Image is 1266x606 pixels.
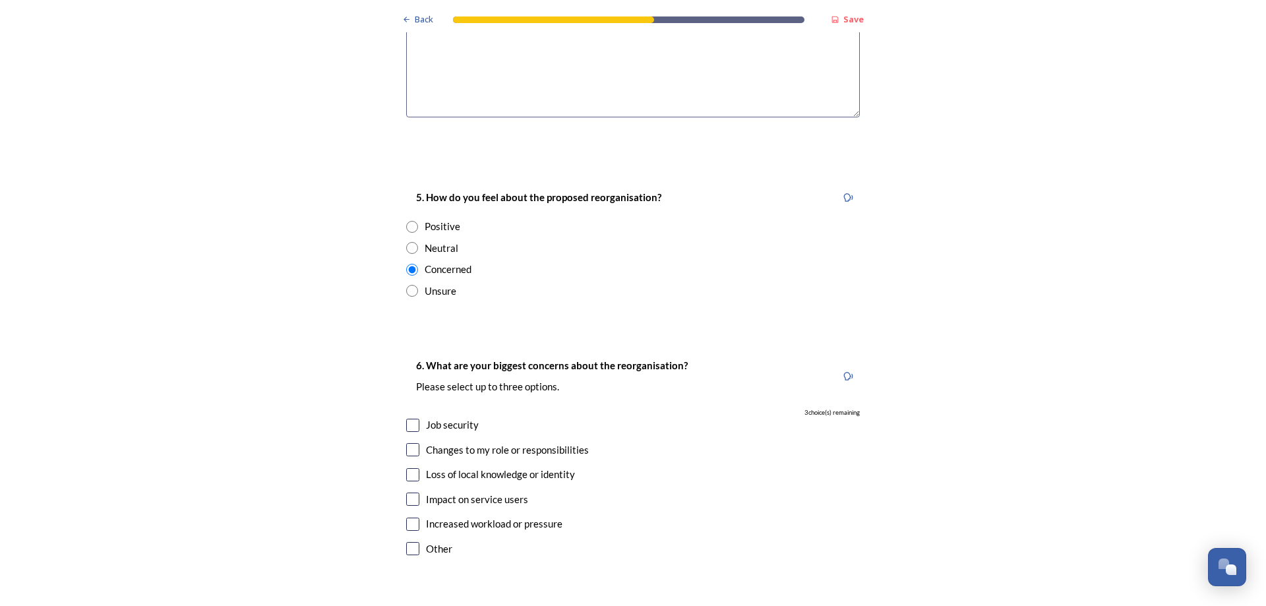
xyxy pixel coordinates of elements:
div: Unsure [425,284,456,299]
p: Please select up to three options. [416,380,688,394]
strong: Save [843,13,864,25]
div: Positive [425,219,460,234]
strong: 6. What are your biggest concerns about the reorganisation? [416,359,688,371]
span: 3 choice(s) remaining [804,408,860,417]
div: Neutral [425,241,458,256]
div: Other [426,541,452,557]
div: Impact on service users [426,492,528,507]
span: Back [415,13,433,26]
strong: 5. How do you feel about the proposed reorganisation? [416,191,661,203]
div: Changes to my role or responsibilities [426,442,589,458]
div: Job security [426,417,479,433]
div: Concerned [425,262,471,277]
div: Increased workload or pressure [426,516,562,531]
div: Loss of local knowledge or identity [426,467,575,482]
button: Open Chat [1208,548,1246,586]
